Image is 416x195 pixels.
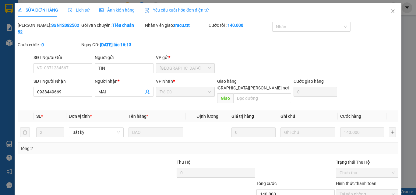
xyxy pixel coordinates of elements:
[278,110,338,122] th: Ghi chú
[233,93,291,103] input: Dọc đường
[95,78,153,85] div: Người nhận
[144,8,149,13] img: icon
[340,127,384,137] input: 0
[294,79,324,84] label: Cước giao hàng
[145,22,207,29] div: Nhân viên giao:
[340,114,361,119] span: Cước hàng
[177,160,191,165] span: Thu Hộ
[18,8,22,12] span: edit
[209,22,271,29] div: Cước rồi :
[389,127,396,137] button: plus
[69,114,92,119] span: Đơn vị tính
[99,8,135,12] span: Ảnh kiện hàng
[68,8,90,12] span: Lịch sử
[81,22,144,29] div: Gói vận chuyển:
[217,79,237,84] span: Giao hàng
[390,9,395,14] span: close
[129,114,148,119] span: Tên hàng
[36,114,41,119] span: SL
[280,127,335,137] input: Ghi Chú
[336,181,376,186] label: Hình thức thanh toán
[227,23,243,28] b: 140.000
[20,145,161,152] div: Tổng: 2
[68,8,72,12] span: clock-circle
[144,8,209,12] span: Yêu cầu xuất hóa đơn điện tử
[256,181,277,186] span: Tổng cước
[174,23,190,28] b: tracu.ttt
[99,8,104,12] span: picture
[18,8,58,12] span: SỬA ĐƠN HÀNG
[336,159,398,165] div: Trạng thái Thu Hộ
[95,54,153,61] div: Người gửi
[160,87,211,96] span: Trà Cú
[196,114,218,119] span: Định lượng
[81,41,144,48] div: Ngày GD:
[160,64,211,73] span: Sài Gòn
[231,114,254,119] span: Giá trị hàng
[18,41,80,48] div: Chưa cước :
[41,42,44,47] b: 0
[72,128,120,137] span: Bất kỳ
[156,54,215,61] div: VP gửi
[340,168,395,177] span: Chưa thu
[33,54,92,61] div: SĐT Người Gửi
[294,87,337,97] input: Cước giao hàng
[206,85,291,91] span: [GEOGRAPHIC_DATA][PERSON_NAME] nơi
[384,3,401,20] button: Close
[100,42,131,47] b: [DATE] lúc 16:13
[145,89,150,94] span: user-add
[112,23,134,28] b: Tiêu chuẩn
[156,79,173,84] span: VP Nhận
[217,93,233,103] span: Giao
[231,127,275,137] input: 0
[33,78,92,85] div: SĐT Người Nhận
[18,22,80,35] div: [PERSON_NAME]:
[129,127,183,137] input: VD: Bàn, Ghế
[20,127,30,137] button: delete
